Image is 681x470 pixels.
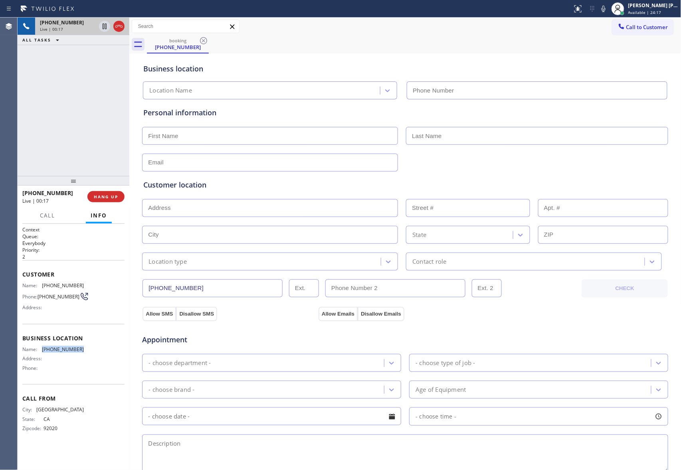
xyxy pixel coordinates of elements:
div: Business location [143,63,667,74]
span: City: [22,407,36,413]
p: 2 [22,253,125,260]
button: Disallow Emails [358,307,404,321]
span: Call From [22,395,125,402]
span: [PHONE_NUMBER] [22,189,73,197]
span: Available | 24:17 [628,10,661,15]
span: Name: [22,282,42,288]
input: Address [142,199,398,217]
span: Appointment [142,334,317,345]
span: Customer [22,271,125,278]
div: [PHONE_NUMBER] [148,43,208,51]
div: Location Name [149,86,192,95]
span: Business location [22,334,125,342]
input: Last Name [406,127,668,145]
button: ALL TASKS [18,35,67,45]
div: Location type [148,257,187,266]
span: Phone: [22,365,44,371]
button: Allow Emails [319,307,358,321]
span: Call to Customer [626,24,668,31]
input: Apt. # [538,199,669,217]
button: Hang up [113,21,125,32]
h2: Queue: [22,233,125,240]
div: State [412,230,426,239]
div: booking [148,38,208,43]
span: [PHONE_NUMBER] [42,346,84,352]
div: [PERSON_NAME] [PERSON_NAME] [628,2,679,9]
span: Address: [22,304,44,310]
span: Zipcode: [22,425,44,431]
input: Email [142,154,398,172]
div: Customer location [143,180,667,190]
button: Disallow SMS [176,307,217,321]
span: [PHONE_NUMBER] [40,19,84,26]
span: [PHONE_NUMBER] [38,294,79,300]
button: Call to Customer [612,20,673,35]
button: Call [35,208,60,223]
span: - choose time - [416,413,456,420]
button: Allow SMS [143,307,176,321]
input: Phone Number [407,81,667,99]
button: Hold Customer [99,21,110,32]
span: Live | 00:17 [40,26,63,32]
span: Name: [22,346,42,352]
span: [GEOGRAPHIC_DATA] [36,407,84,413]
span: 92020 [44,425,83,431]
input: - choose date - [142,407,401,425]
span: ALL TASKS [22,37,51,43]
input: Phone Number [143,279,283,297]
button: Mute [598,3,609,14]
input: Ext. 2 [472,279,502,297]
button: Info [86,208,112,223]
input: First Name [142,127,398,145]
button: HANG UP [87,191,125,202]
span: Call [40,212,55,219]
h1: Context [22,226,125,233]
div: Contact role [412,257,446,266]
span: Address: [22,355,44,361]
span: Phone: [22,294,38,300]
input: ZIP [538,226,669,244]
p: Everybody [22,240,125,247]
span: [PHONE_NUMBER] [42,282,84,288]
div: - choose type of job - [416,358,475,367]
div: Age of Equipment [416,385,466,394]
input: Phone Number 2 [325,279,465,297]
span: HANG UP [94,194,118,199]
input: Ext. [289,279,319,297]
input: Street # [406,199,530,217]
span: CA [44,416,83,422]
div: - choose brand - [148,385,194,394]
input: City [142,226,398,244]
div: (619) 599-6020 [148,36,208,53]
span: Live | 00:17 [22,197,49,204]
h2: Priority: [22,247,125,253]
input: Search [132,20,239,33]
span: State: [22,416,44,422]
button: CHECK [582,279,668,298]
div: - choose department - [148,358,211,367]
span: Info [91,212,107,219]
div: Personal information [143,107,667,118]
